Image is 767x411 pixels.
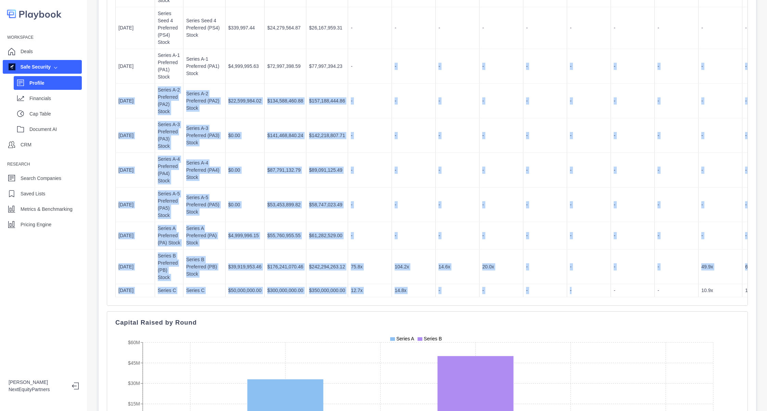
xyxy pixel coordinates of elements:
[228,201,261,208] p: $0.00
[438,287,476,294] p: -
[570,287,608,294] p: -
[482,24,520,32] p: -
[267,287,303,294] p: $300,000,000.00
[482,63,520,70] p: -
[228,63,261,70] p: $4,999,995.63
[186,125,222,146] p: Series A-3 Preferred (PA3) Stock
[657,232,695,239] p: -
[570,24,608,32] p: -
[228,287,261,294] p: $50,000,000.00
[526,263,564,270] p: -
[482,97,520,105] p: -
[158,287,180,294] p: Series C
[657,63,695,70] p: -
[701,24,739,32] p: -
[29,126,82,133] p: Document AI
[526,232,564,239] p: -
[228,132,261,139] p: $0.00
[395,63,433,70] p: -
[614,263,652,270] p: -
[614,201,652,208] p: -
[186,90,222,112] p: Series A-2 Preferred (PA2) Stock
[309,63,345,70] p: $77,997,394.23
[438,63,476,70] p: -
[7,7,62,21] img: logo-colored
[118,232,152,239] p: [DATE]
[396,336,414,341] span: Series A
[9,379,66,386] p: [PERSON_NAME]
[21,206,73,213] p: Metrics & Benchmarking
[395,97,433,105] p: -
[614,167,652,174] p: -
[657,201,695,208] p: -
[118,24,152,32] p: [DATE]
[118,287,152,294] p: [DATE]
[228,97,261,105] p: $22,599,984.02
[186,17,222,39] p: Series Seed 4 Preferred (PS4) Stock
[21,190,45,197] p: Saved Lists
[570,232,608,239] p: -
[482,232,520,239] p: -
[614,97,652,105] p: -
[438,167,476,174] p: -
[570,97,608,105] p: -
[9,63,15,70] img: company image
[158,190,180,219] p: Series A-5 Preferred (PA5) Stock
[158,86,180,115] p: Series A-2 Preferred (PA2) Stock
[438,97,476,105] p: -
[267,97,303,105] p: $134,588,460.88
[228,263,261,270] p: $39,919,953.46
[158,225,180,246] p: Series A Preferred (PA) Stock
[701,201,739,208] p: -
[570,201,608,208] p: -
[570,63,608,70] p: -
[395,24,433,32] p: -
[118,167,152,174] p: [DATE]
[351,132,389,139] p: -
[482,201,520,208] p: -
[482,263,520,270] p: 20.0x
[186,287,222,294] p: Series C
[118,97,152,105] p: [DATE]
[351,24,389,32] p: -
[701,167,739,174] p: -
[158,10,180,46] p: Series Seed 4 Preferred (PS4) Stock
[570,132,608,139] p: -
[309,132,345,139] p: $142,218,807.71
[614,287,652,294] p: -
[526,287,564,294] p: -
[526,201,564,208] p: -
[118,263,152,270] p: [DATE]
[482,167,520,174] p: -
[186,194,222,216] p: Series A-5 Preferred (PA5) Stock
[395,287,433,294] p: 14.8x
[351,167,389,174] p: -
[657,132,695,139] p: -
[482,132,520,139] p: -
[309,232,345,239] p: $61,282,529.00
[186,56,222,77] p: Series A-1 Preferred (PA1) Stock
[701,97,739,105] p: -
[424,336,442,341] span: Series B
[228,167,261,174] p: $0.00
[29,80,82,87] p: Profile
[267,132,303,139] p: $141,468,840.24
[186,159,222,181] p: Series A-4 Preferred (PA4) Stock
[267,263,303,270] p: $176,241,070.46
[351,263,389,270] p: 75.8x
[267,201,303,208] p: $53,453,899.82
[29,95,82,102] p: Financials
[128,380,140,386] tspan: $30M
[438,232,476,239] p: -
[186,225,222,246] p: Series A Preferred (PA) Stock
[657,287,695,294] p: -
[701,132,739,139] p: -
[701,287,739,294] p: 10.9x
[701,63,739,70] p: -
[395,132,433,139] p: -
[309,201,345,208] p: $58,747,023.49
[526,132,564,139] p: -
[614,24,652,32] p: -
[351,287,389,294] p: 12.7x
[701,263,739,270] p: 49.9x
